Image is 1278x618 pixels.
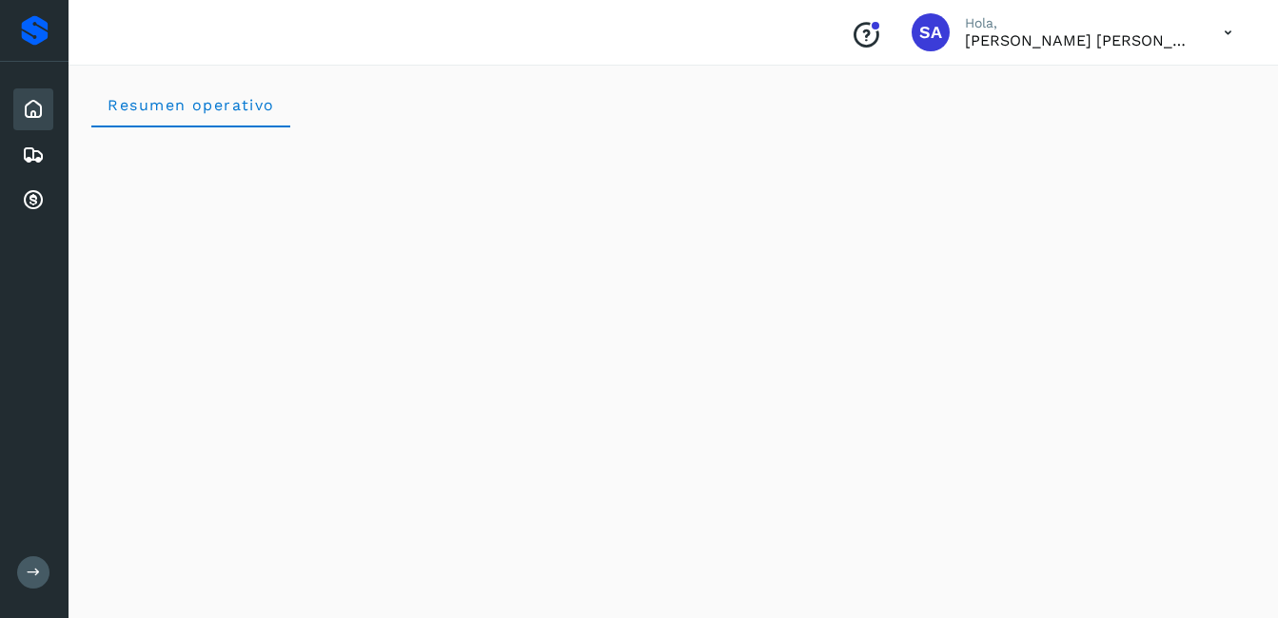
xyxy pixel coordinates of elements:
[13,180,53,222] div: Cuentas por cobrar
[13,134,53,176] div: Embarques
[107,96,275,114] span: Resumen operativo
[965,15,1193,31] p: Hola,
[13,88,53,130] div: Inicio
[965,31,1193,49] p: Saul Armando Palacios Martinez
